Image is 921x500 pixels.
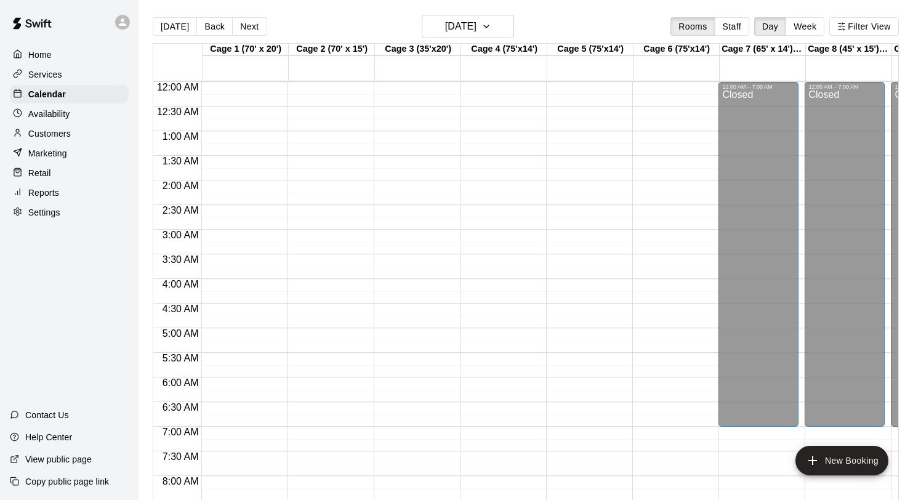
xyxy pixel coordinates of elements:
[154,82,202,92] span: 12:00 AM
[805,82,885,427] div: 12:00 AM – 7:00 AM: Closed
[808,90,881,431] div: Closed
[720,44,806,55] div: Cage 7 (65' x 14') @ Mashlab Leander
[28,68,62,81] p: Services
[159,180,202,191] span: 2:00 AM
[159,205,202,216] span: 2:30 AM
[461,44,547,55] div: Cage 4 (75'x14')
[159,156,202,166] span: 1:30 AM
[10,183,129,202] a: Reports
[28,206,60,219] p: Settings
[28,49,52,61] p: Home
[159,353,202,363] span: 5:30 AM
[159,451,202,462] span: 7:30 AM
[10,164,129,182] a: Retail
[28,187,59,199] p: Reports
[25,475,109,488] p: Copy public page link
[196,17,233,36] button: Back
[154,107,202,117] span: 12:30 AM
[28,127,71,140] p: Customers
[547,44,633,55] div: Cage 5 (75'x14')
[289,44,375,55] div: Cage 2 (70' x 15')
[25,453,92,466] p: View public page
[203,44,289,55] div: Cage 1 (70' x 20')
[422,15,514,38] button: [DATE]
[829,17,898,36] button: Filter View
[159,254,202,265] span: 3:30 AM
[786,17,824,36] button: Week
[159,476,202,486] span: 8:00 AM
[806,44,892,55] div: Cage 8 (45' x 15') @ Mashlab Leander
[10,124,129,143] a: Customers
[754,17,786,36] button: Day
[28,88,66,100] p: Calendar
[633,44,720,55] div: Cage 6 (75'x14')
[159,279,202,289] span: 4:00 AM
[159,402,202,413] span: 6:30 AM
[670,17,715,36] button: Rooms
[808,84,881,90] div: 12:00 AM – 7:00 AM
[25,431,72,443] p: Help Center
[153,17,197,36] button: [DATE]
[445,18,477,35] h6: [DATE]
[10,105,129,123] a: Availability
[28,147,67,159] p: Marketing
[795,446,888,475] button: add
[28,167,51,179] p: Retail
[10,65,129,84] a: Services
[10,203,129,222] a: Settings
[722,84,795,90] div: 12:00 AM – 7:00 AM
[25,409,69,421] p: Contact Us
[715,17,750,36] button: Staff
[159,328,202,339] span: 5:00 AM
[159,304,202,314] span: 4:30 AM
[159,377,202,388] span: 6:00 AM
[10,144,129,163] a: Marketing
[28,108,70,120] p: Availability
[159,131,202,142] span: 1:00 AM
[10,46,129,64] a: Home
[10,85,129,103] a: Calendar
[159,230,202,240] span: 3:00 AM
[722,90,795,431] div: Closed
[375,44,461,55] div: Cage 3 (35'x20')
[232,17,267,36] button: Next
[159,427,202,437] span: 7:00 AM
[718,82,798,427] div: 12:00 AM – 7:00 AM: Closed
